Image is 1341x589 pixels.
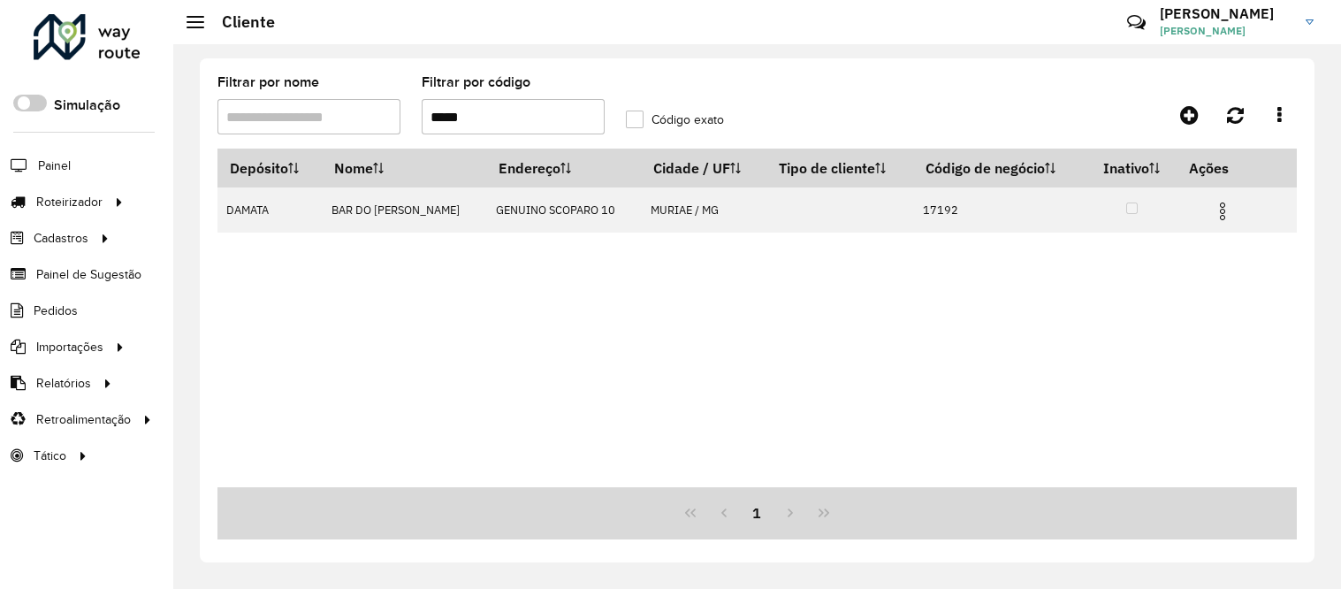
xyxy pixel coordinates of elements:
[626,111,724,129] label: Código exato
[641,187,766,233] td: MURIAE / MG
[913,187,1086,233] td: 17192
[322,149,486,187] th: Nome
[1086,149,1177,187] th: Inativo
[641,149,766,187] th: Cidade / UF
[741,496,774,530] button: 1
[36,410,131,429] span: Retroalimentação
[1160,5,1292,22] h3: [PERSON_NAME]
[1117,4,1155,42] a: Contato Rápido
[422,72,530,93] label: Filtrar por código
[766,149,913,187] th: Tipo de cliente
[34,229,88,248] span: Cadastros
[54,95,120,116] label: Simulação
[486,149,641,187] th: Endereço
[322,187,486,233] td: BAR DO [PERSON_NAME]
[36,338,103,356] span: Importações
[36,265,141,284] span: Painel de Sugestão
[34,302,78,320] span: Pedidos
[36,374,91,393] span: Relatórios
[34,447,66,465] span: Tático
[1177,149,1283,187] th: Ações
[217,187,322,233] td: DAMATA
[38,157,71,175] span: Painel
[204,12,275,32] h2: Cliente
[1160,23,1292,39] span: [PERSON_NAME]
[217,72,319,93] label: Filtrar por nome
[913,149,1086,187] th: Código de negócio
[36,193,103,211] span: Roteirizador
[217,149,322,187] th: Depósito
[486,187,641,233] td: GENUINO SCOPARO 10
